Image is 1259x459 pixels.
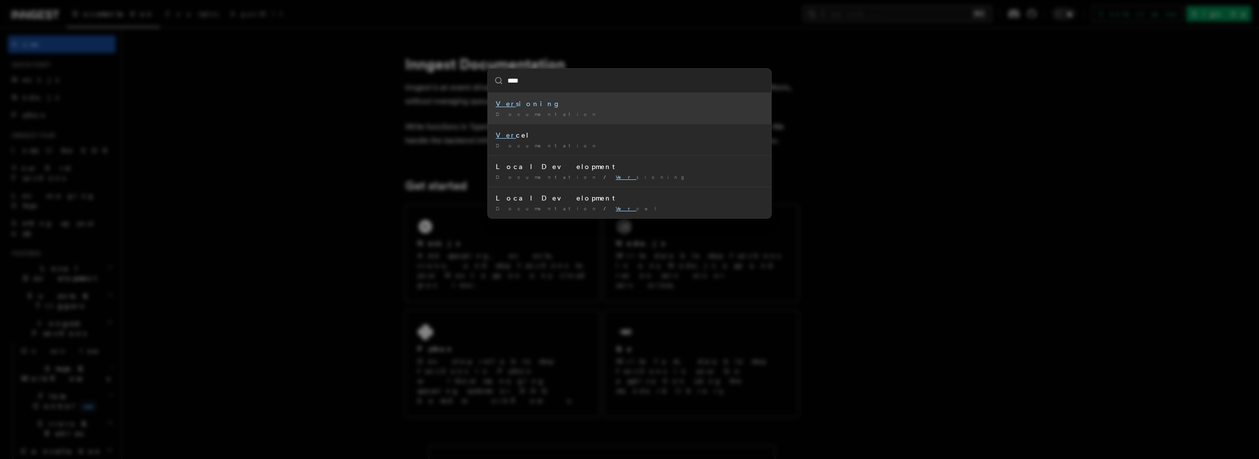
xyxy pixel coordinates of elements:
[616,205,660,211] span: cel
[496,193,763,203] div: Local Development
[496,205,600,211] span: Documentation
[496,131,516,139] mark: Ver
[496,143,600,148] span: Documentation
[496,111,600,117] span: Documentation
[496,99,763,109] div: sioning
[603,205,612,211] span: /
[496,174,600,180] span: Documentation
[616,205,636,211] mark: Ver
[496,130,763,140] div: cel
[603,174,612,180] span: /
[496,162,763,172] div: Local Development
[616,174,686,180] span: sioning
[496,100,516,108] mark: Ver
[616,174,636,180] mark: Ver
